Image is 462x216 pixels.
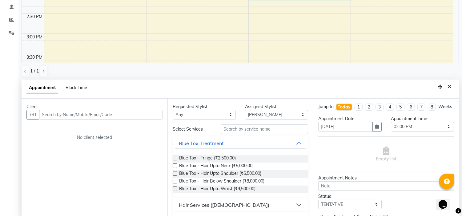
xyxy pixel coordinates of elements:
div: Blue Tox Treatment [179,139,224,147]
span: Appointment [26,82,58,93]
div: No client selected [41,134,148,141]
div: Appointment Notes [318,175,454,181]
span: Blue Tox - Hair Below Shoulder (₹8,000.00) [179,178,264,186]
div: Requested Stylist [173,104,236,110]
div: 2:30 PM [26,14,44,20]
div: 3:00 PM [26,34,44,40]
div: Appointment Time [391,116,454,122]
div: Jump to [318,104,334,110]
span: Blue Tox - Hair Upto Neck (₹5,000.00) [179,163,254,170]
button: Blue Tox Treatment [175,138,306,149]
li: 8 [428,104,436,111]
span: Empty list [376,147,396,162]
input: Search by Name/Mobile/Email/Code [39,110,163,120]
li: 1 [355,104,363,111]
button: Hair Services ([DEMOGRAPHIC_DATA]) [175,199,306,210]
div: Today [338,104,351,110]
li: 6 [407,104,415,111]
div: Appointment Date [318,116,381,122]
button: +91 [26,110,39,120]
li: 2 [365,104,373,111]
div: Status [318,193,381,200]
li: 4 [386,104,394,111]
div: Client [26,104,163,110]
div: Hair Services ([DEMOGRAPHIC_DATA]) [179,201,269,209]
div: 3:30 PM [26,54,44,61]
iframe: chat widget [436,191,456,210]
span: Blue Tox - Fringe (₹2,500.00) [179,155,236,163]
span: 1 / 1 [30,68,39,74]
div: Select Services [168,126,216,132]
li: 5 [396,104,404,111]
span: Block Time [66,85,87,90]
span: Blue Tox - Hair Upto Waist (₹9,500.00) [179,186,255,193]
input: yyyy-mm-dd [318,122,372,132]
div: Assigned Stylist [245,104,308,110]
li: 7 [417,104,425,111]
div: Weeks [438,104,452,110]
span: Blue Tox - Hair Upto Shoulder (₹6,500.00) [179,170,261,178]
button: Close [445,82,454,92]
li: 3 [376,104,384,111]
input: Search by service name [221,124,308,134]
